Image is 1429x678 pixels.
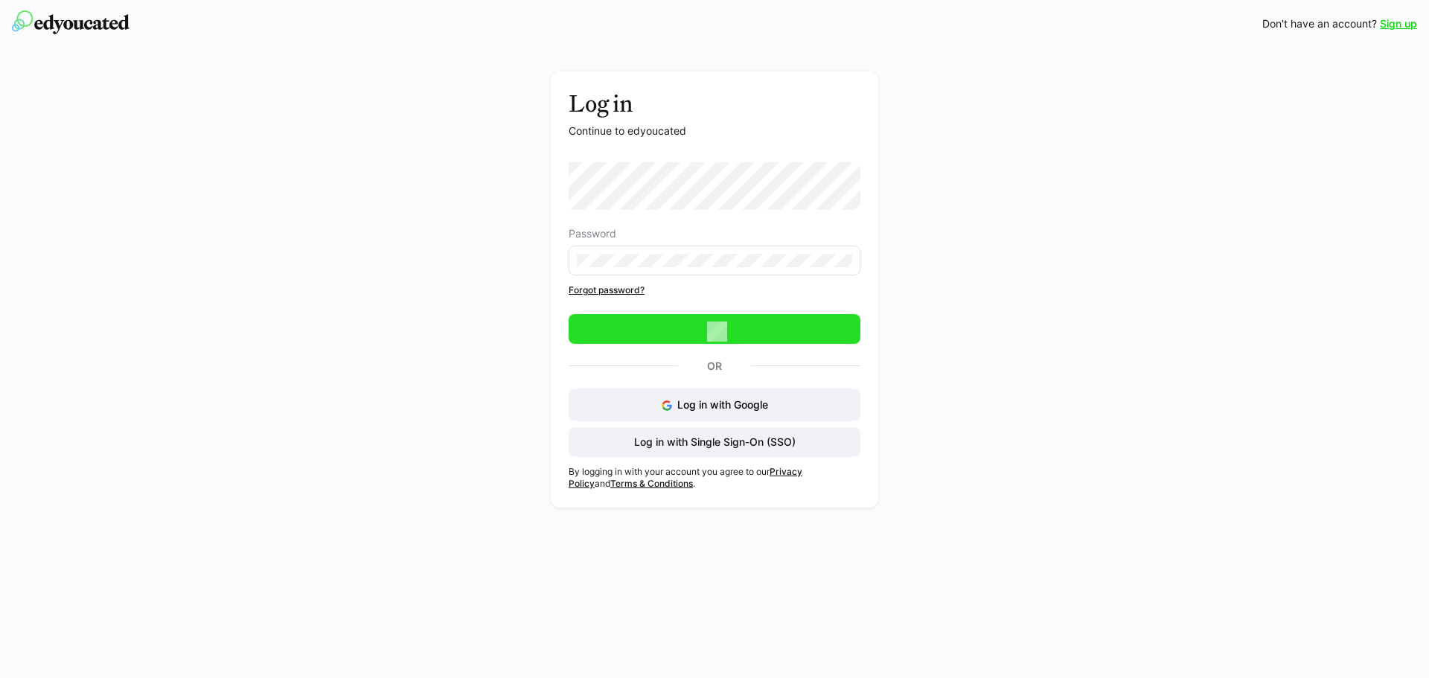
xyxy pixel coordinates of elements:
span: Password [569,228,616,240]
img: edyoucated [12,10,130,34]
button: Log in with Single Sign-On (SSO) [569,427,860,457]
a: Terms & Conditions [610,478,693,489]
span: Log in with Google [677,398,768,411]
span: Don't have an account? [1262,16,1377,31]
button: Log in with Google [569,388,860,421]
span: Log in with Single Sign-On (SSO) [632,435,798,450]
a: Sign up [1380,16,1417,31]
p: Or [678,356,751,377]
p: Continue to edyoucated [569,124,860,138]
a: Forgot password? [569,284,860,296]
h3: Log in [569,89,860,118]
a: Privacy Policy [569,466,802,489]
p: By logging in with your account you agree to our and . [569,466,860,490]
